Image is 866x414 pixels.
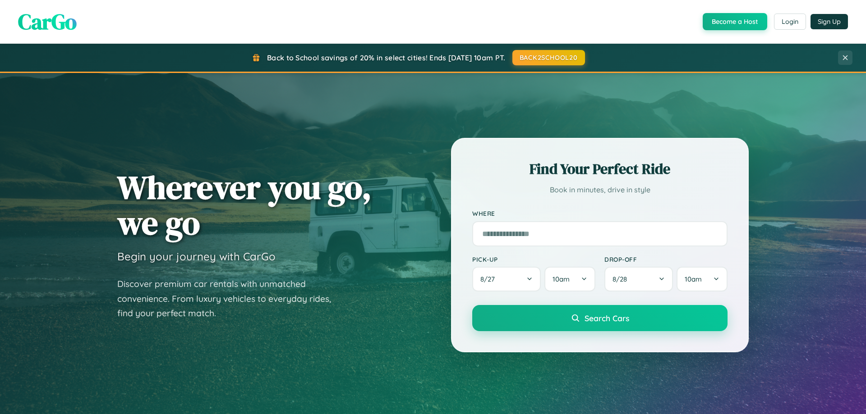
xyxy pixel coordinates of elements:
label: Drop-off [604,255,728,263]
button: Login [774,14,806,30]
p: Discover premium car rentals with unmatched convenience. From luxury vehicles to everyday rides, ... [117,277,343,321]
h2: Find Your Perfect Ride [472,159,728,179]
span: 10am [685,275,702,283]
button: 8/28 [604,267,673,291]
span: CarGo [18,7,77,36]
span: 8 / 27 [480,275,499,283]
span: Search Cars [585,313,629,323]
label: Pick-up [472,255,595,263]
h3: Begin your journey with CarGo [117,250,276,263]
span: 8 / 28 [613,275,631,283]
button: 10am [544,267,595,291]
p: Book in minutes, drive in style [472,183,728,196]
button: 8/27 [472,267,541,291]
button: 10am [677,267,728,291]
button: Search Cars [472,305,728,331]
span: 10am [553,275,570,283]
button: BACK2SCHOOL20 [512,50,585,65]
h1: Wherever you go, we go [117,169,372,241]
button: Become a Host [703,13,767,30]
span: Back to School savings of 20% in select cities! Ends [DATE] 10am PT. [267,53,505,62]
label: Where [472,210,728,218]
button: Sign Up [811,14,848,29]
